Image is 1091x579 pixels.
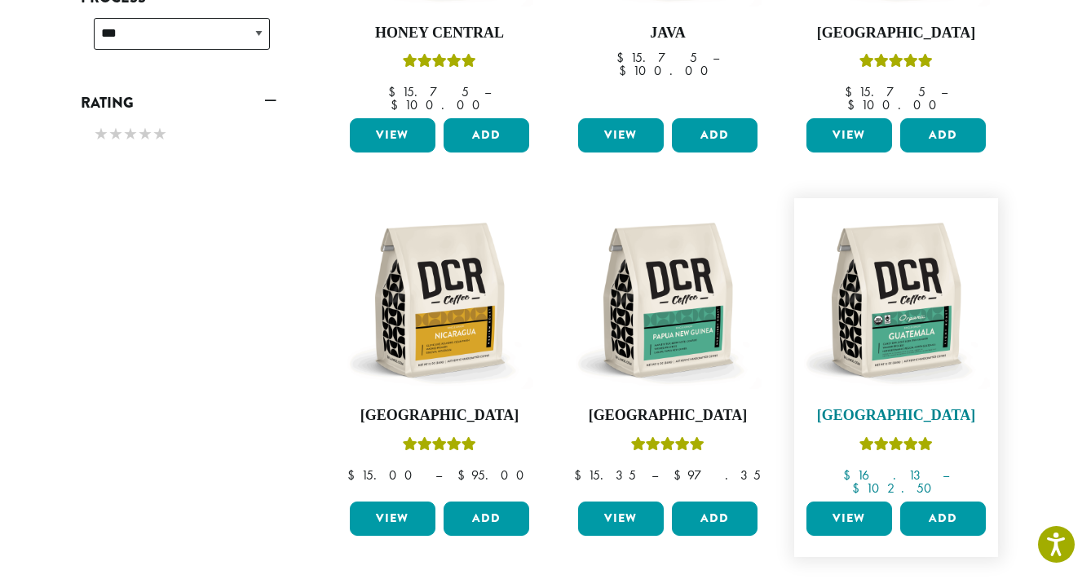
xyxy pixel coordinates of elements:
[350,118,435,152] a: View
[388,83,469,100] bdi: 15.75
[388,83,402,100] span: $
[138,122,152,146] span: ★
[616,49,630,66] span: $
[346,206,533,495] a: [GEOGRAPHIC_DATA]Rated 5.00 out of 5
[94,122,108,146] span: ★
[391,96,488,113] bdi: 100.00
[81,89,276,117] a: Rating
[574,206,762,394] img: DCR-12oz-Papua-New-Guinea-Stock-scaled.png
[108,122,123,146] span: ★
[802,24,990,42] h4: [GEOGRAPHIC_DATA]
[578,502,664,536] a: View
[444,118,529,152] button: Add
[347,466,361,484] span: $
[859,51,933,76] div: Rated 4.83 out of 5
[713,49,719,66] span: –
[457,466,532,484] bdi: 95.00
[391,96,404,113] span: $
[619,62,716,79] bdi: 100.00
[403,51,476,76] div: Rated 5.00 out of 5
[843,466,857,484] span: $
[852,480,939,497] bdi: 102.50
[652,466,658,484] span: –
[574,24,762,42] h4: Java
[578,118,664,152] a: View
[574,206,762,495] a: [GEOGRAPHIC_DATA]Rated 5.00 out of 5
[484,83,491,100] span: –
[347,466,420,484] bdi: 15.00
[574,466,588,484] span: $
[81,11,276,69] div: Process
[802,407,990,425] h4: [GEOGRAPHIC_DATA]
[843,466,927,484] bdi: 16.13
[631,435,705,459] div: Rated 5.00 out of 5
[802,206,990,495] a: [GEOGRAPHIC_DATA]Rated 5.00 out of 5
[346,206,533,394] img: DCR-12oz-Nicaragua-Stock-scaled.png
[123,122,138,146] span: ★
[900,502,986,536] button: Add
[845,83,859,100] span: $
[859,435,933,459] div: Rated 5.00 out of 5
[943,466,949,484] span: –
[674,466,761,484] bdi: 97.35
[444,502,529,536] button: Add
[435,466,442,484] span: –
[672,502,758,536] button: Add
[152,122,167,146] span: ★
[847,96,944,113] bdi: 100.00
[616,49,697,66] bdi: 15.75
[845,83,925,100] bdi: 15.75
[457,466,471,484] span: $
[346,24,533,42] h4: Honey Central
[941,83,947,100] span: –
[806,118,892,152] a: View
[900,118,986,152] button: Add
[802,206,990,394] img: DCR-12oz-FTO-Guatemala-Stock-scaled.png
[346,407,533,425] h4: [GEOGRAPHIC_DATA]
[403,435,476,459] div: Rated 5.00 out of 5
[81,117,276,154] div: Rating
[350,502,435,536] a: View
[574,407,762,425] h4: [GEOGRAPHIC_DATA]
[847,96,861,113] span: $
[806,502,892,536] a: View
[574,466,636,484] bdi: 15.35
[619,62,633,79] span: $
[674,466,687,484] span: $
[672,118,758,152] button: Add
[852,480,866,497] span: $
